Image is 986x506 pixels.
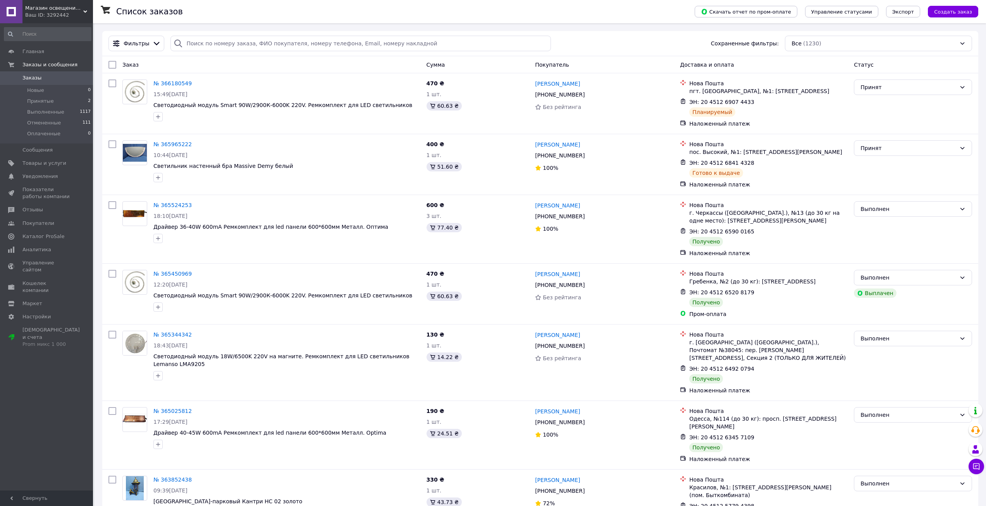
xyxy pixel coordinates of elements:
div: Красилов, №1: [STREET_ADDRESS][PERSON_NAME] (пом. Быткомбината) [689,484,848,499]
div: Выплачен [854,288,896,298]
span: 130 ₴ [427,332,444,338]
div: Выполнен [860,273,956,282]
div: г. [GEOGRAPHIC_DATA] ([GEOGRAPHIC_DATA].), Почтомат №38045: пер. [PERSON_NAME][STREET_ADDRESS], С... [689,338,848,362]
span: 0 [88,130,91,137]
div: 51.60 ₴ [427,162,462,171]
div: Ваш ID: 3292442 [25,12,93,19]
a: Светильник настенный бра Massive Demy белый [153,163,293,169]
span: Отзывы [22,206,43,213]
span: Сумма [427,62,445,68]
span: Статус [854,62,874,68]
span: Выполненные [27,109,64,116]
div: Нова Пошта [689,476,848,484]
span: Драйвер 40-45W 600mA Ремкомплект для led панели 600*600мм Металл. Optima [153,430,386,436]
span: Сообщения [22,147,53,154]
a: [PERSON_NAME] [535,408,580,415]
span: 470 ₴ [427,80,444,86]
div: Выполнен [860,334,956,343]
a: № 363852438 [153,477,192,483]
div: Выполнен [860,479,956,488]
div: Наложенный платеж [689,249,848,257]
div: [PHONE_NUMBER] [533,417,586,428]
span: Покупатель [535,62,569,68]
span: ЭН: 20 4512 6520 8179 [689,289,754,295]
a: Фото товару [122,201,147,226]
img: Фото товару [123,331,147,355]
div: Принят [860,144,956,152]
img: Фото товару [124,80,145,104]
a: № 365450969 [153,271,192,277]
a: Фото товару [122,407,147,432]
span: 12:20[DATE] [153,281,188,288]
span: 1 шт. [427,487,442,494]
span: Без рейтинга [543,104,581,110]
span: 100% [543,432,558,438]
span: ЭН: 20 4512 6345 7109 [689,434,754,440]
div: Наложенный платеж [689,455,848,463]
button: Управление статусами [805,6,878,17]
span: Экспорт [892,9,914,15]
span: 1 шт. [427,91,442,97]
span: Сохраненные фильтры: [711,40,779,47]
div: Получено [689,374,723,383]
h1: Список заказов [116,7,183,16]
a: [PERSON_NAME] [535,80,580,88]
div: пос. Высокий, №1: [STREET_ADDRESS][PERSON_NAME] [689,148,848,156]
img: Фото товару [123,413,147,426]
div: [PHONE_NUMBER] [533,211,586,222]
div: пгт. [GEOGRAPHIC_DATA], №1: [STREET_ADDRESS] [689,87,848,95]
div: [PHONE_NUMBER] [533,150,586,161]
a: № 365344342 [153,332,192,338]
a: Светодиодный модуль Smart 90W/2900К-6000K 220V. Ремкомплект для LED светильников [153,102,412,108]
span: 10:44[DATE] [153,152,188,158]
span: 100% [543,226,558,232]
a: Фото товару [122,79,147,104]
a: Фото товару [122,476,147,501]
span: Все [792,40,802,47]
div: Нова Пошта [689,270,848,278]
span: Уведомления [22,173,58,180]
span: 15:49[DATE] [153,91,188,97]
div: Наложенный платеж [689,181,848,188]
a: № 366180549 [153,80,192,86]
span: 18:10[DATE] [153,213,188,219]
span: [DEMOGRAPHIC_DATA] и счета [22,326,80,348]
span: Покупатели [22,220,54,227]
a: Фото товару [122,140,147,165]
span: Скачать отчет по пром-оплате [701,8,791,15]
span: 09:39[DATE] [153,487,188,494]
a: № 365965222 [153,141,192,147]
input: Поиск по номеру заказа, ФИО покупателя, номеру телефона, Email, номеру накладной [170,36,551,51]
span: Магазин освещения Vokrug sveta [25,5,83,12]
div: [PHONE_NUMBER] [533,280,586,290]
span: Показатели работы компании [22,186,72,200]
div: Наложенный платеж [689,120,848,128]
div: Нова Пошта [689,140,848,148]
a: Драйвер 36-40W 600mA Ремкомплект для led панели 600*600мм Металл. Оптима [153,224,388,230]
span: 1117 [80,109,91,116]
div: Нова Пошта [689,407,848,415]
span: ЭН: 20 4512 6907 4433 [689,99,754,105]
a: Создать заказ [920,8,978,14]
span: Заказы [22,74,41,81]
a: Фото товару [122,270,147,295]
a: Фото товару [122,331,147,356]
a: Светодиодный модуль Smart 90W/2900К-6000K 220V. Ремкомплект для LED светильников [153,292,412,299]
div: Выполнен [860,205,956,213]
span: Управление сайтом [22,259,72,273]
span: Создать заказ [934,9,972,15]
span: 1 шт. [427,281,442,288]
div: [PHONE_NUMBER] [533,89,586,100]
div: 77.40 ₴ [427,223,462,232]
span: 400 ₴ [427,141,444,147]
button: Скачать отчет по пром-оплате [695,6,797,17]
img: Фото товару [126,476,144,500]
span: 600 ₴ [427,202,444,208]
div: 60.63 ₴ [427,292,462,301]
span: 1 шт. [427,342,442,349]
div: Нова Пошта [689,331,848,338]
img: Фото товару [124,270,145,294]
